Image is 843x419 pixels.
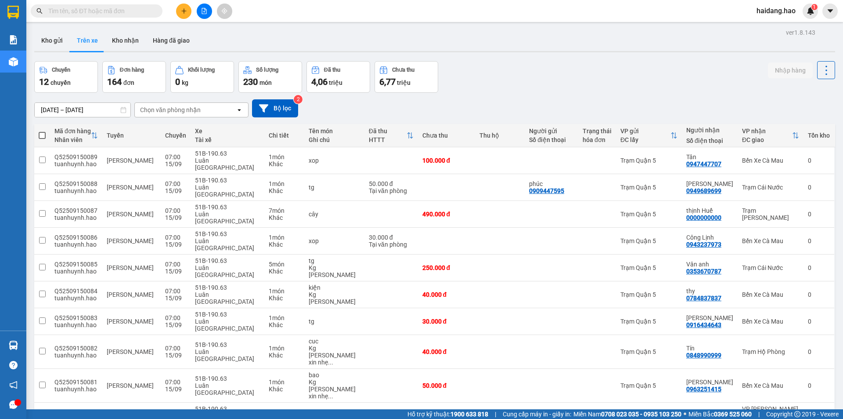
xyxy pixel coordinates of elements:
div: Khác [269,268,300,275]
button: Chưa thu6,77 triệu [375,61,438,93]
div: tuanhuynh.hao [54,352,98,359]
button: aim [217,4,232,19]
sup: 2 [294,95,303,104]
span: haidang.hao [749,5,803,16]
th: Toggle SortBy [616,124,682,147]
div: giao doc đường bên phu Lộc nghia trang thanh trị soc trang [686,409,733,416]
div: 07:00 [165,234,186,241]
div: tuanhuynh.hao [54,386,98,393]
button: Hàng đã giao [146,30,197,51]
div: HTTT [369,136,407,143]
div: Tồn kho [808,132,830,139]
span: triệu [397,79,411,86]
button: Bộ lọc [252,99,298,117]
div: Công Lịnh [686,234,733,241]
button: Khối lượng0kg [170,61,234,93]
div: Trạm [PERSON_NAME] [742,207,799,221]
div: 51B-190.63 [195,177,260,184]
div: Tân [686,153,733,160]
div: 0947447707 [686,160,721,168]
div: 51B-190.63 [195,204,260,211]
button: Đơn hàng164đơn [102,61,166,93]
div: 0848990999 [686,352,721,359]
div: VP [PERSON_NAME] [742,405,799,412]
div: Luân [GEOGRAPHIC_DATA] [195,291,260,305]
div: 0 [808,382,830,389]
div: Tại văn phòng [369,241,414,248]
div: Vân anh [686,261,733,268]
img: solution-icon [9,35,18,44]
th: Toggle SortBy [738,124,803,147]
span: 0 [175,77,180,87]
button: Trên xe [70,30,105,51]
div: Thu hộ [479,132,520,139]
div: 07:00 [165,207,186,214]
div: Trạm Hộ Phòng [742,348,799,355]
div: Khác [269,352,300,359]
span: [PERSON_NAME] [107,264,154,271]
span: triệu [329,79,342,86]
span: Miền Nam [573,409,681,419]
div: Trạm Quận 5 [620,237,677,244]
span: [PERSON_NAME] [107,348,154,355]
button: Kho gửi [34,30,70,51]
div: 07:00 [165,345,186,352]
div: 15/09 [165,187,186,194]
button: Đã thu4,06 triệu [306,61,370,93]
div: 0943237973 [686,241,721,248]
span: aim [221,8,227,14]
div: Bến Xe Cà Mau [742,237,799,244]
div: Khác [269,160,300,168]
div: Luân [GEOGRAPHIC_DATA] [195,318,260,332]
div: Khác [269,321,300,328]
div: Kg bao hu hong xin nhẹ tay [309,379,360,400]
div: 51B-190.63 [195,405,260,412]
div: 51B-190.63 [195,257,260,264]
div: 0 [808,318,830,325]
div: Đơn hàng [120,67,144,73]
div: Trạm Quận 5 [620,264,677,271]
div: 07:00 [165,180,186,187]
div: 0 [808,291,830,298]
div: tuanhuynh.hao [54,241,98,248]
div: Q52509150086 [54,234,98,241]
div: Chuyến [165,132,186,139]
input: Select a date range. [35,103,130,117]
div: 0909447595 [529,187,564,194]
div: 15/09 [165,268,186,275]
div: Tại văn phòng [369,187,414,194]
span: ⚪️ [684,412,686,416]
span: 164 [107,77,122,87]
div: Đã thu [324,67,340,73]
input: Tìm tên, số ĐT hoặc mã đơn [48,6,152,16]
div: cuc [309,338,360,345]
button: file-add [197,4,212,19]
div: ĐC lấy [620,136,670,143]
div: Trạm Cái Nước [742,264,799,271]
div: tuanhuynh.hao [54,268,98,275]
div: Khác [269,187,300,194]
div: Ghi chú [309,136,360,143]
div: 51B-190.63 [195,375,260,382]
div: 0 [808,237,830,244]
div: 1 món [269,180,300,187]
div: Số lượng [256,67,278,73]
div: Luân [GEOGRAPHIC_DATA] [195,264,260,278]
span: caret-down [826,7,834,15]
div: 07:00 [165,153,186,160]
div: Trạng thái [583,128,612,135]
div: tuanhuynh.hao [54,214,98,221]
div: Bến Xe Cà Mau [742,291,799,298]
div: Trạm Quận 5 [620,291,677,298]
div: 0 [808,157,830,164]
div: Khác [269,214,300,221]
div: 15/09 [165,321,186,328]
div: ĐC giao [742,136,792,143]
div: ver 1.8.143 [786,28,815,37]
div: 1 món [269,234,300,241]
div: 51B-190.63 [195,284,260,291]
div: VP nhận [742,128,792,135]
div: bao [309,372,360,379]
img: logo-vxr [7,6,19,19]
div: Luân [GEOGRAPHIC_DATA] [195,348,260,362]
